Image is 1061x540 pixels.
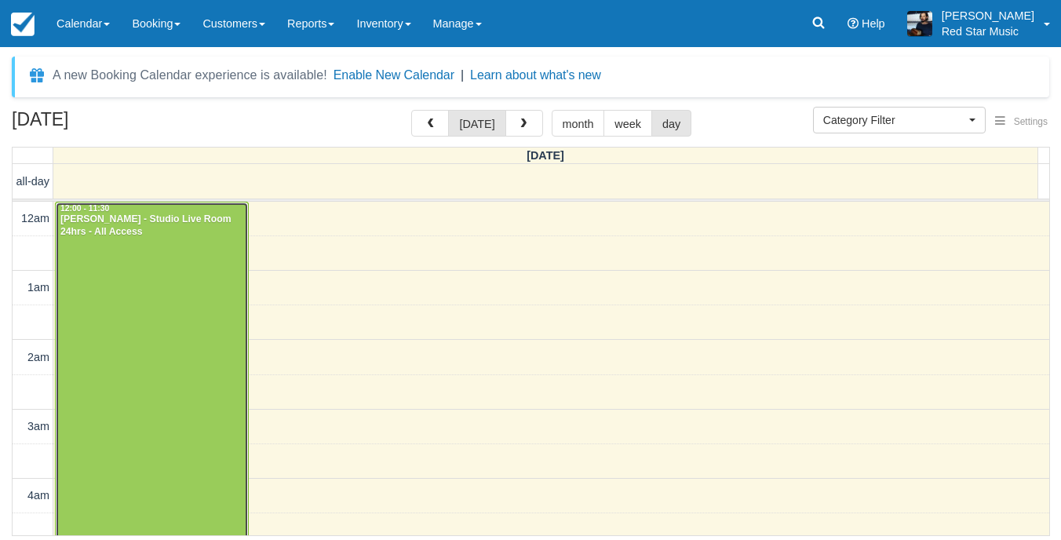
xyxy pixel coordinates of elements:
span: 2am [27,351,49,363]
div: [PERSON_NAME] - Studio Live Room 24hrs - All Access [60,213,244,239]
span: all-day [16,175,49,188]
span: 3am [27,420,49,432]
i: Help [848,18,859,29]
button: [DATE] [448,110,505,137]
img: checkfront-main-nav-mini-logo.png [11,13,35,36]
span: 1am [27,281,49,294]
span: 12:00 - 11:30 [60,204,109,213]
span: 12am [21,212,49,224]
span: | [461,68,464,82]
p: Red Star Music [942,24,1034,39]
button: week [603,110,652,137]
button: Settings [986,111,1057,133]
span: 4am [27,489,49,502]
h2: [DATE] [12,110,210,139]
button: Category Filter [813,107,986,133]
button: Enable New Calendar [334,67,454,83]
span: [DATE] [527,149,564,162]
button: month [552,110,605,137]
button: day [651,110,691,137]
div: A new Booking Calendar experience is available! [53,66,327,85]
span: Category Filter [823,112,965,128]
p: [PERSON_NAME] [942,8,1034,24]
span: Settings [1014,116,1048,127]
span: Help [862,17,885,30]
img: A1 [907,11,932,36]
a: Learn about what's new [470,68,601,82]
